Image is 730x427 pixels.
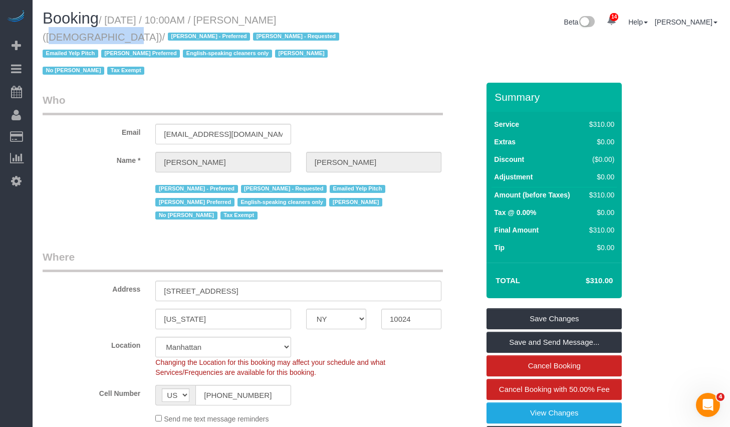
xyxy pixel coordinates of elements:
img: New interface [578,16,595,29]
label: Name * [35,152,148,165]
div: ($0.00) [585,154,614,164]
span: [PERSON_NAME] - Preferred [168,33,250,41]
legend: Who [43,93,443,115]
input: Email [155,124,291,144]
a: View Changes [486,402,622,423]
strong: Total [496,276,520,285]
a: Cancel Booking [486,355,622,376]
span: / [43,32,342,77]
a: Beta [564,18,595,26]
label: Discount [494,154,524,164]
span: English-speaking cleaners only [237,198,327,206]
span: Emailed Yelp Pitch [330,185,385,193]
input: Cell Number [195,385,291,405]
label: Amount (before Taxes) [494,190,570,200]
div: $310.00 [585,225,614,235]
span: [PERSON_NAME] Preferred [101,50,180,58]
label: Tip [494,243,505,253]
div: $0.00 [585,207,614,218]
span: [PERSON_NAME] Preferred [155,198,234,206]
span: Booking [43,10,99,27]
label: Address [35,281,148,294]
span: English-speaking cleaners only [183,50,272,58]
div: $0.00 [585,137,614,147]
span: Emailed Yelp Pitch [43,50,98,58]
span: Tax Exempt [220,211,258,220]
div: $310.00 [585,119,614,129]
input: City [155,309,291,329]
span: [PERSON_NAME] [329,198,382,206]
span: [PERSON_NAME] - Requested [241,185,327,193]
span: [PERSON_NAME] - Preferred [155,185,237,193]
label: Location [35,337,148,350]
h3: Summary [495,91,617,103]
span: Cancel Booking with 50.00% Fee [499,385,610,393]
label: Service [494,119,519,129]
label: Extras [494,137,516,147]
img: Automaid Logo [6,10,26,24]
label: Email [35,124,148,137]
label: Adjustment [494,172,533,182]
span: Changing the Location for this booking may affect your schedule and what Services/Frequencies are... [155,358,385,376]
a: Save Changes [486,308,622,329]
div: $0.00 [585,243,614,253]
span: No [PERSON_NAME] [43,67,104,75]
small: / [DATE] / 10:00AM / [PERSON_NAME] ([DEMOGRAPHIC_DATA]) [43,15,342,77]
span: Tax Exempt [107,67,144,75]
div: $310.00 [585,190,614,200]
iframe: Intercom live chat [696,393,720,417]
span: 14 [610,13,618,21]
span: No [PERSON_NAME] [155,211,217,220]
a: Help [628,18,648,26]
a: Save and Send Message... [486,332,622,353]
label: Final Amount [494,225,539,235]
a: Cancel Booking with 50.00% Fee [486,379,622,400]
span: [PERSON_NAME] - Requested [253,33,339,41]
div: $0.00 [585,172,614,182]
input: Last Name [306,152,441,172]
h4: $310.00 [556,277,613,285]
label: Tax @ 0.00% [494,207,536,218]
legend: Where [43,250,443,272]
input: First Name [155,152,291,172]
span: 4 [716,393,724,401]
input: Zip Code [381,309,441,329]
a: [PERSON_NAME] [655,18,717,26]
span: Send me text message reminders [164,415,269,423]
label: Cell Number [35,385,148,398]
a: 14 [602,10,621,32]
span: [PERSON_NAME] [275,50,328,58]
